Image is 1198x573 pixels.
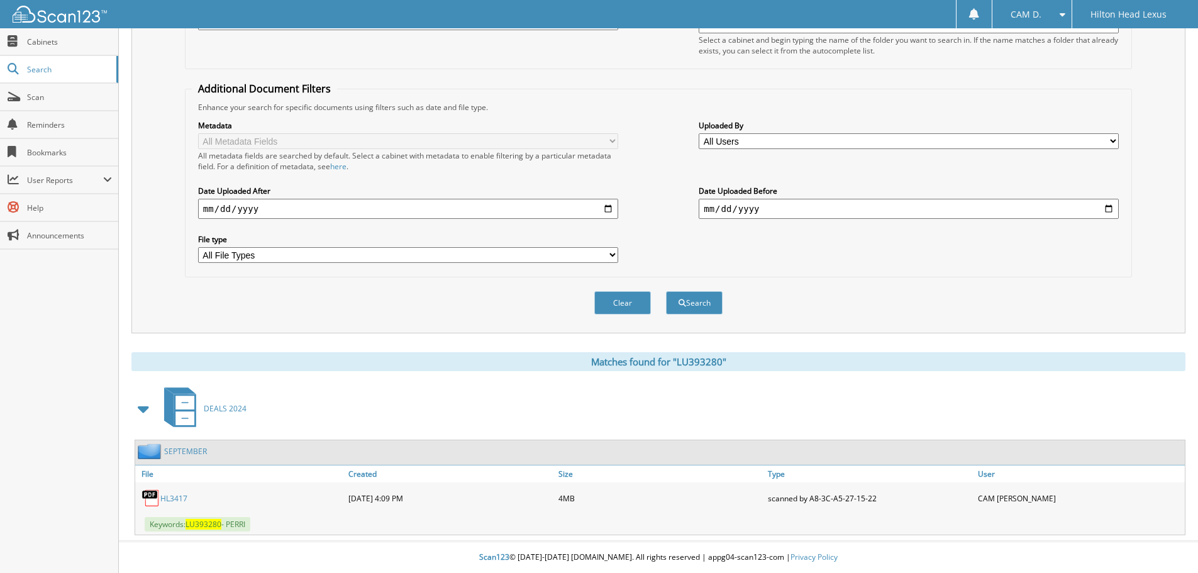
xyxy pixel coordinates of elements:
[479,552,509,562] span: Scan123
[198,186,618,196] label: Date Uploaded After
[192,82,337,96] legend: Additional Document Filters
[27,92,112,103] span: Scan
[555,486,765,511] div: 4MB
[13,6,107,23] img: scan123-logo-white.svg
[330,161,347,172] a: here
[27,147,112,158] span: Bookmarks
[345,465,555,482] a: Created
[198,199,618,219] input: start
[27,36,112,47] span: Cabinets
[666,291,723,314] button: Search
[138,443,164,459] img: folder2.png
[699,199,1119,219] input: end
[765,465,975,482] a: Type
[27,203,112,213] span: Help
[164,446,207,457] a: SEPTEMBER
[975,486,1185,511] div: CAM [PERSON_NAME]
[345,486,555,511] div: [DATE] 4:09 PM
[198,150,618,172] div: All metadata fields are searched by default. Select a cabinet with metadata to enable filtering b...
[699,186,1119,196] label: Date Uploaded Before
[555,465,765,482] a: Size
[186,519,221,530] span: LU393280
[160,493,187,504] a: HL3417
[135,465,345,482] a: File
[27,230,112,241] span: Announcements
[198,120,618,131] label: Metadata
[1090,11,1167,18] span: Hilton Head Lexus
[131,352,1185,371] div: Matches found for "LU393280"
[198,234,618,245] label: File type
[27,120,112,130] span: Reminders
[27,64,110,75] span: Search
[204,403,247,414] span: DEALS 2024
[1011,11,1041,18] span: CAM D.
[975,465,1185,482] a: User
[157,384,247,433] a: DEALS 2024
[594,291,651,314] button: Clear
[699,35,1119,56] div: Select a cabinet and begin typing the name of the folder you want to search in. If the name match...
[145,517,250,531] span: Keywords: - PERRI
[765,486,975,511] div: scanned by A8-3C-A5-27-15-22
[699,120,1119,131] label: Uploaded By
[27,175,103,186] span: User Reports
[790,552,838,562] a: Privacy Policy
[119,542,1198,573] div: © [DATE]-[DATE] [DOMAIN_NAME]. All rights reserved | appg04-scan123-com |
[141,489,160,508] img: PDF.png
[192,102,1125,113] div: Enhance your search for specific documents using filters such as date and file type.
